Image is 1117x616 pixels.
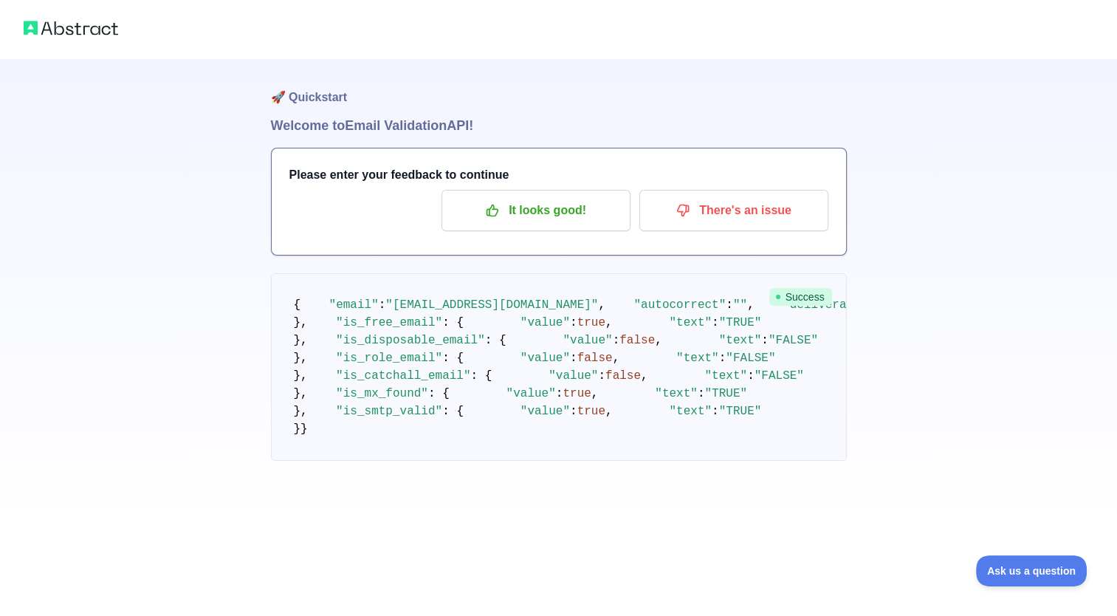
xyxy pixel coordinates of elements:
[669,405,712,418] span: "text"
[676,352,719,365] span: "text"
[605,316,613,329] span: ,
[747,298,755,312] span: ,
[598,298,605,312] span: ,
[506,387,556,400] span: "value"
[289,166,828,184] h3: Please enter your feedback to continue
[591,387,599,400] span: ,
[336,387,428,400] span: "is_mx_found"
[520,352,570,365] span: "value"
[613,352,620,365] span: ,
[442,316,464,329] span: : {
[549,369,598,383] span: "value"
[733,298,747,312] span: ""
[428,387,450,400] span: : {
[577,316,605,329] span: true
[769,288,832,306] span: Success
[563,334,612,347] span: "value"
[726,352,775,365] span: "FALSE"
[641,369,648,383] span: ,
[336,352,442,365] span: "is_role_email"
[441,190,630,231] button: It looks good!
[712,316,719,329] span: :
[619,334,655,347] span: false
[783,298,896,312] span: "deliverability"
[520,405,570,418] span: "value"
[471,369,492,383] span: : {
[712,405,719,418] span: :
[698,387,705,400] span: :
[704,369,747,383] span: "text"
[485,334,506,347] span: : {
[633,298,726,312] span: "autocorrect"
[719,316,762,329] span: "TRUE"
[755,369,804,383] span: "FALSE"
[769,334,818,347] span: "FALSE"
[598,369,605,383] span: :
[719,352,726,365] span: :
[563,387,591,400] span: true
[639,190,828,231] button: There's an issue
[442,352,464,365] span: : {
[605,369,641,383] span: false
[294,298,301,312] span: {
[570,405,577,418] span: :
[577,352,613,365] span: false
[655,387,698,400] span: "text"
[271,115,847,136] h1: Welcome to Email Validation API!
[336,405,442,418] span: "is_smtp_valid"
[605,405,613,418] span: ,
[336,369,470,383] span: "is_catchall_email"
[669,316,712,329] span: "text"
[336,316,442,329] span: "is_free_email"
[329,298,379,312] span: "email"
[379,298,386,312] span: :
[719,334,762,347] span: "text"
[704,387,747,400] span: "TRUE"
[655,334,662,347] span: ,
[577,405,605,418] span: true
[650,198,817,223] p: There's an issue
[976,555,1087,586] iframe: Toggle Customer Support
[453,198,619,223] p: It looks good!
[556,387,563,400] span: :
[570,316,577,329] span: :
[336,334,485,347] span: "is_disposable_email"
[726,298,733,312] span: :
[271,59,847,115] h1: 🚀 Quickstart
[520,316,570,329] span: "value"
[385,298,598,312] span: "[EMAIL_ADDRESS][DOMAIN_NAME]"
[613,334,620,347] span: :
[570,352,577,365] span: :
[24,18,118,38] img: Abstract logo
[719,405,762,418] span: "TRUE"
[747,369,755,383] span: :
[761,334,769,347] span: :
[442,405,464,418] span: : {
